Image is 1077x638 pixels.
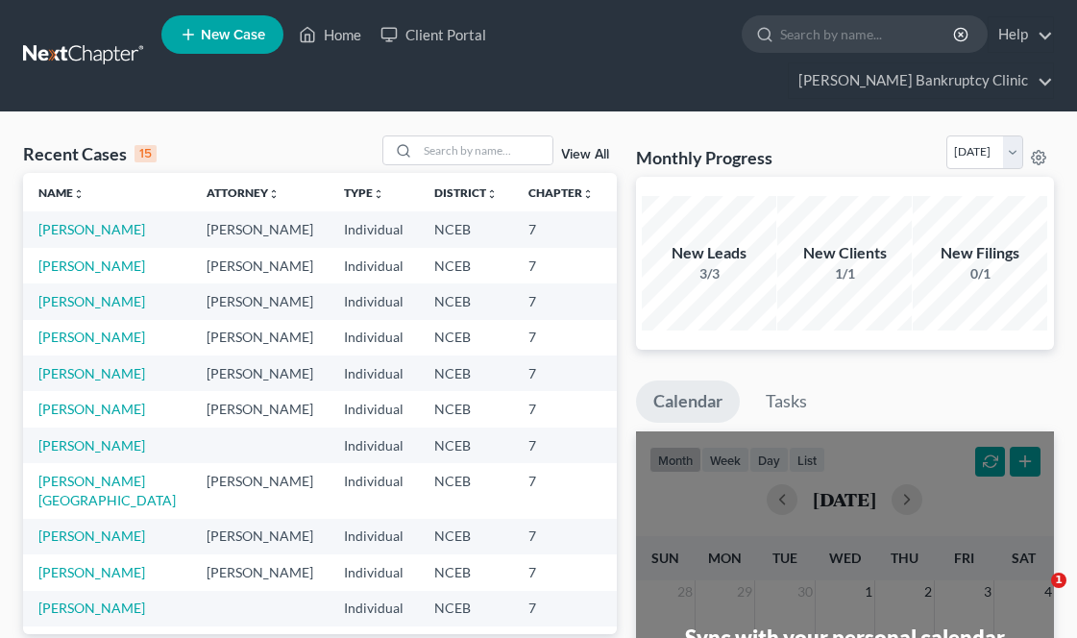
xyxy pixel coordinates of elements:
[329,428,419,463] td: Individual
[642,264,776,283] div: 3/3
[513,248,609,283] td: 7
[636,380,740,423] a: Calendar
[1051,573,1066,588] span: 1
[38,185,85,200] a: Nameunfold_more
[191,248,329,283] td: [PERSON_NAME]
[191,211,329,247] td: [PERSON_NAME]
[329,283,419,319] td: Individual
[191,391,329,427] td: [PERSON_NAME]
[191,283,329,319] td: [PERSON_NAME]
[373,188,384,200] i: unfold_more
[329,248,419,283] td: Individual
[38,365,145,381] a: [PERSON_NAME]
[191,320,329,356] td: [PERSON_NAME]
[513,554,609,590] td: 7
[419,211,513,247] td: NCEB
[419,554,513,590] td: NCEB
[748,380,824,423] a: Tasks
[191,554,329,590] td: [PERSON_NAME]
[419,248,513,283] td: NCEB
[201,28,265,42] span: New Case
[329,391,419,427] td: Individual
[371,17,496,52] a: Client Portal
[344,185,384,200] a: Typeunfold_more
[418,136,552,164] input: Search by name...
[513,463,609,518] td: 7
[419,463,513,518] td: NCEB
[636,146,772,169] h3: Monthly Progress
[38,293,145,309] a: [PERSON_NAME]
[513,211,609,247] td: 7
[913,242,1047,264] div: New Filings
[38,564,145,580] a: [PERSON_NAME]
[38,258,145,274] a: [PERSON_NAME]
[207,185,280,200] a: Attorneyunfold_more
[513,428,609,463] td: 7
[38,437,145,454] a: [PERSON_NAME]
[329,519,419,554] td: Individual
[38,401,145,417] a: [PERSON_NAME]
[191,519,329,554] td: [PERSON_NAME]
[486,188,498,200] i: unfold_more
[419,320,513,356] td: NCEB
[513,591,609,626] td: 7
[191,463,329,518] td: [PERSON_NAME]
[38,473,176,508] a: [PERSON_NAME][GEOGRAPHIC_DATA]
[329,211,419,247] td: Individual
[329,463,419,518] td: Individual
[419,519,513,554] td: NCEB
[789,63,1053,98] a: [PERSON_NAME] Bankruptcy Clinic
[513,356,609,391] td: 7
[780,16,956,52] input: Search by name...
[1012,573,1058,619] iframe: Intercom live chat
[329,356,419,391] td: Individual
[191,356,329,391] td: [PERSON_NAME]
[419,428,513,463] td: NCEB
[609,554,759,590] td: [PHONE_NUMBER]
[38,329,145,345] a: [PERSON_NAME]
[913,264,1047,283] div: 0/1
[268,188,280,200] i: unfold_more
[419,591,513,626] td: NCEB
[329,591,419,626] td: Individual
[38,600,145,616] a: [PERSON_NAME]
[23,142,157,165] div: Recent Cases
[38,221,145,237] a: [PERSON_NAME]
[528,185,594,200] a: Chapterunfold_more
[513,391,609,427] td: 7
[73,188,85,200] i: unfold_more
[513,320,609,356] td: 7
[289,17,371,52] a: Home
[777,242,912,264] div: New Clients
[434,185,498,200] a: Districtunfold_more
[135,145,157,162] div: 15
[561,148,609,161] a: View All
[642,242,776,264] div: New Leads
[419,283,513,319] td: NCEB
[419,356,513,391] td: NCEB
[38,528,145,544] a: [PERSON_NAME]
[513,519,609,554] td: 7
[329,554,419,590] td: Individual
[582,188,594,200] i: unfold_more
[989,17,1053,52] a: Help
[329,320,419,356] td: Individual
[777,264,912,283] div: 1/1
[419,391,513,427] td: NCEB
[513,283,609,319] td: 7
